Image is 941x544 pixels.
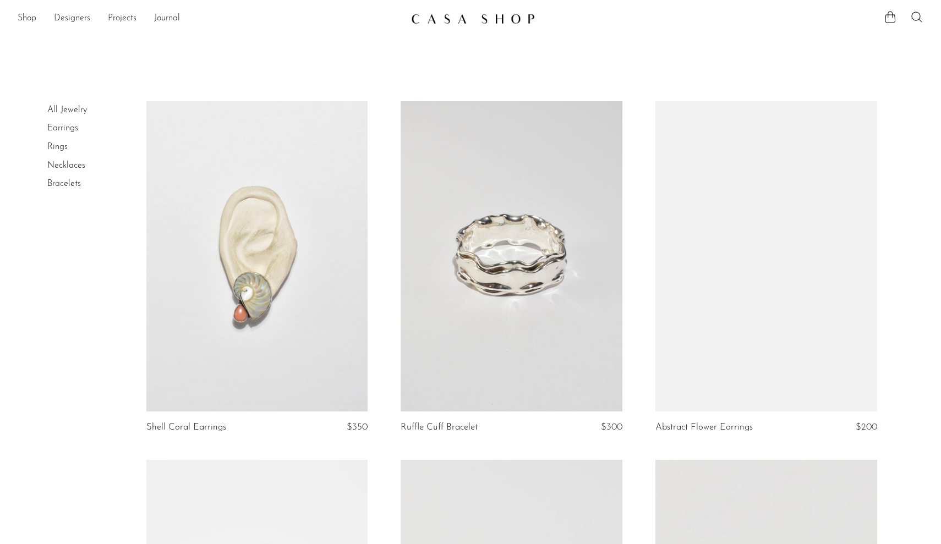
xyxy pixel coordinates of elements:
[601,422,622,432] span: $300
[146,422,226,432] a: Shell Coral Earrings
[47,142,68,151] a: Rings
[108,12,136,26] a: Projects
[47,179,81,188] a: Bracelets
[18,9,402,28] ul: NEW HEADER MENU
[18,9,402,28] nav: Desktop navigation
[154,12,180,26] a: Journal
[47,161,85,170] a: Necklaces
[18,12,36,26] a: Shop
[47,124,78,133] a: Earrings
[47,106,87,114] a: All Jewelry
[401,422,478,432] a: Ruffle Cuff Bracelet
[54,12,90,26] a: Designers
[347,422,368,432] span: $350
[856,422,877,432] span: $200
[655,422,753,432] a: Abstract Flower Earrings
